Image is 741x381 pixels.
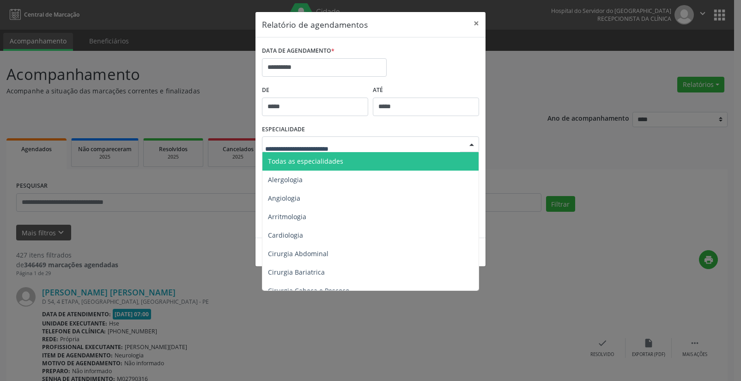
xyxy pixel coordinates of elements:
span: Cirurgia Bariatrica [268,268,325,277]
label: DATA DE AGENDAMENTO [262,44,334,58]
h5: Relatório de agendamentos [262,18,368,31]
span: Todas as especialidades [268,157,343,166]
span: Cirurgia Abdominal [268,249,328,258]
span: Alergologia [268,175,303,184]
label: ESPECIALIDADE [262,123,305,137]
label: ATÉ [373,83,479,98]
button: Close [467,12,486,35]
span: Angiologia [268,194,300,203]
span: Arritmologia [268,212,306,221]
label: De [262,83,368,98]
span: Cirurgia Cabeça e Pescoço [268,286,349,295]
span: Cardiologia [268,231,303,240]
